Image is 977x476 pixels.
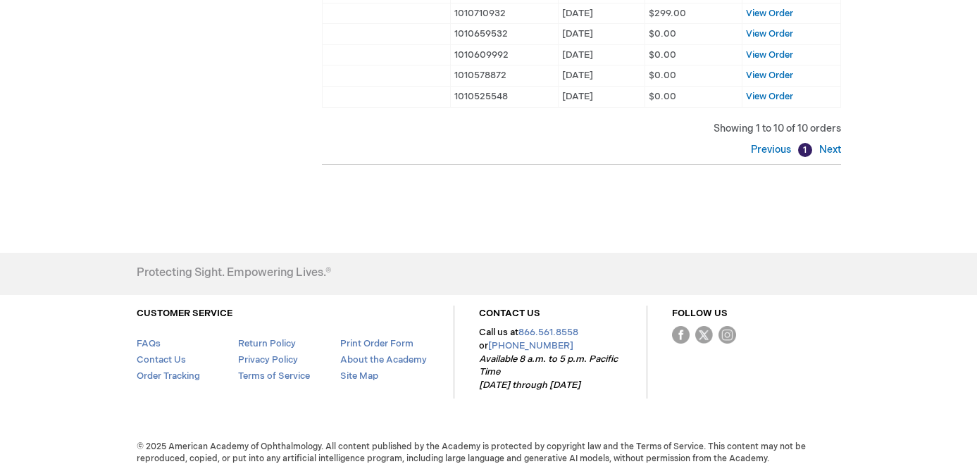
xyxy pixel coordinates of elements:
a: Terms of Service [238,370,310,382]
td: 1010710932 [450,3,558,24]
p: Call us at or [479,326,622,392]
a: Site Map [340,370,378,382]
a: FAQs [137,338,161,349]
td: [DATE] [559,87,645,108]
img: instagram [718,326,736,344]
td: 1010609992 [450,44,558,65]
div: Showing 1 to 10 of 10 orders [322,122,841,136]
a: 866.561.8558 [518,327,578,338]
td: 1010578872 [450,65,558,87]
span: $0.00 [649,49,676,61]
img: Twitter [695,326,713,344]
a: Contact Us [137,354,186,365]
td: [DATE] [559,44,645,65]
a: View Order [746,70,793,81]
a: View Order [746,28,793,39]
td: [DATE] [559,3,645,24]
a: FOLLOW US [672,308,728,319]
a: Previous [751,144,795,156]
a: About the Academy [340,354,427,365]
td: [DATE] [559,65,645,87]
a: Return Policy [238,338,296,349]
a: View Order [746,8,793,19]
a: 1 [798,143,812,157]
em: Available 8 a.m. to 5 p.m. Pacific Time [DATE] through [DATE] [479,353,618,391]
span: $0.00 [649,28,676,39]
a: View Order [746,91,793,102]
a: View Order [746,49,793,61]
td: 1010525548 [450,87,558,108]
img: Facebook [672,326,690,344]
a: Next [816,144,841,156]
a: CUSTOMER SERVICE [137,308,232,319]
a: Print Order Form [340,338,413,349]
span: $0.00 [649,70,676,81]
a: [PHONE_NUMBER] [488,340,573,351]
a: CONTACT US [479,308,540,319]
h4: Protecting Sight. Empowering Lives.® [137,267,331,280]
span: © 2025 American Academy of Ophthalmology. All content published by the Academy is protected by co... [126,441,852,465]
a: Privacy Policy [238,354,298,365]
span: $299.00 [649,8,686,19]
td: 1010659532 [450,24,558,45]
td: [DATE] [559,24,645,45]
span: $0.00 [649,91,676,102]
a: Order Tracking [137,370,200,382]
